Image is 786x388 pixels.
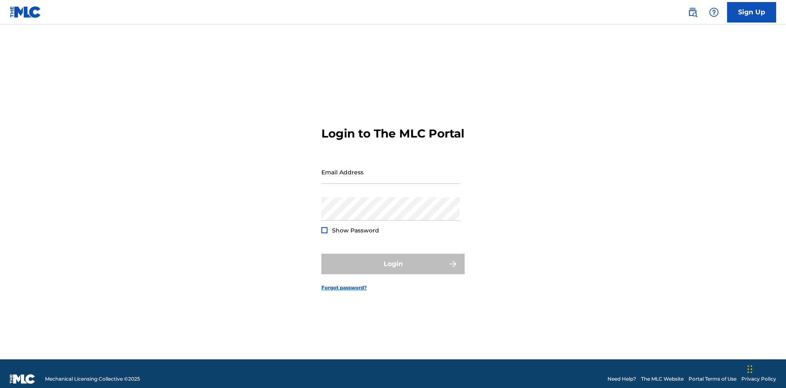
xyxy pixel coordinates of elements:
[684,4,701,20] a: Public Search
[689,375,736,383] a: Portal Terms of Use
[10,6,41,18] img: MLC Logo
[745,349,786,388] iframe: Chat Widget
[332,227,379,234] span: Show Password
[45,375,140,383] span: Mechanical Licensing Collective © 2025
[321,126,464,141] h3: Login to The MLC Portal
[706,4,722,20] div: Help
[641,375,684,383] a: The MLC Website
[608,375,636,383] a: Need Help?
[10,374,35,384] img: logo
[741,375,776,383] a: Privacy Policy
[688,7,698,17] img: search
[748,357,752,381] div: Drag
[709,7,719,17] img: help
[321,284,367,291] a: Forgot password?
[727,2,776,23] a: Sign Up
